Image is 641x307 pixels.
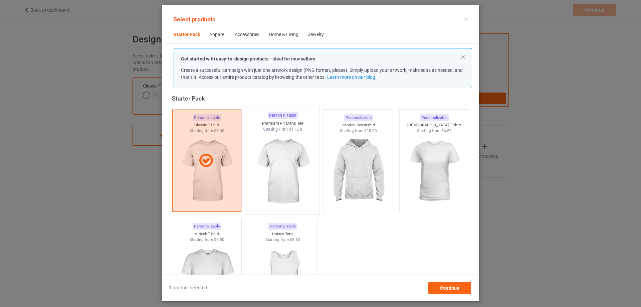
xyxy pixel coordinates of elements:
[269,31,298,38] div: Home & Living
[428,282,471,294] div: Continue
[404,134,464,208] img: regular.jpg
[267,112,297,119] div: Personalizable
[169,27,205,43] span: Starter Pack
[344,114,373,121] div: Personalizable
[329,134,388,208] img: regular.jpg
[248,231,317,237] div: Unisex Tank
[193,223,221,230] div: Personalizable
[173,16,215,23] span: Select products
[400,122,469,128] div: [DEMOGRAPHIC_DATA] T-Shirt
[290,237,300,242] span: $9.50
[246,126,319,132] div: Starting from
[268,223,297,230] div: Personalizable
[214,237,224,242] span: $9.50
[181,56,315,61] strong: Get started with easy-to-design products - ideal for new sellers
[181,67,463,80] span: Create a successful campaign with just one artwork design (PNG format, please). Simply upload you...
[172,95,472,102] div: Starter Pack
[308,31,324,38] div: Jewelry
[400,128,469,134] div: Starting from
[327,74,377,80] a: Learn more on our blog.
[324,122,393,128] div: Hooded Sweatshirt
[441,128,452,133] span: $6.50
[364,128,377,133] span: $15.00
[289,127,302,132] span: $11.50
[172,237,242,243] div: Starting from
[246,121,319,126] div: Premium Fit Mens Tee
[172,231,242,237] div: V-Neck T-Shirt
[235,31,259,38] div: Accessories
[169,285,207,291] span: 1 product selected
[248,237,317,243] div: Starting from
[324,128,393,134] div: Starting from
[420,114,449,121] div: Personalizable
[209,31,225,38] div: Apparel
[440,285,459,291] span: Continue
[251,132,314,211] img: regular.jpg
